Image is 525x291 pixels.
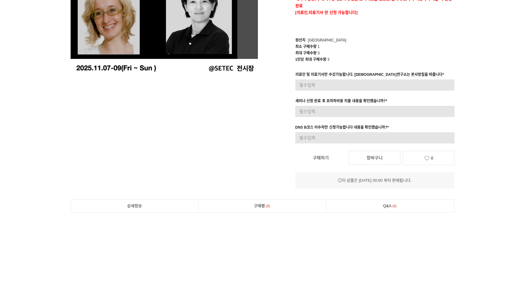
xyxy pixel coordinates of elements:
[326,200,454,212] a: Q&A0
[431,156,433,161] span: 0
[295,80,455,91] input: 필수입력
[295,124,389,132] div: DNS B코스 이수자만 신청가능합니다 내용을 확인했습니까?
[317,51,320,55] span: 3
[265,203,271,209] span: 0
[295,38,305,42] span: 원산지
[349,151,400,165] a: 장바구니
[295,51,317,55] span: 최대 구매수량
[295,177,455,184] div: 이 상품은 [DATE] 00:00 부터 판매됩니다.
[403,151,454,165] a: 0
[295,98,387,106] div: 세미나 신청 완료 후 프라하비용 지불 내용을 확인했습니까?
[295,106,455,117] input: 필수입력
[71,200,198,212] a: 상세정보
[327,57,329,62] span: 3
[295,45,317,49] span: 최소 구매수량
[295,151,346,165] a: 구매하기
[295,72,444,80] div: 의료인 및 의료기사만 수강가능합니다. [DEMOGRAPHIC_DATA]연구소는 본사방침을 따릅니다
[317,45,320,49] span: 1
[295,57,326,62] span: 1인당 최대 구매수량
[295,10,358,15] strong: [의료인,의료기사 만 신청 가능합니다]
[199,200,326,212] a: 구매평0
[295,132,455,143] input: 필수입력
[308,38,346,42] span: [GEOGRAPHIC_DATA]
[391,203,398,209] span: 0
